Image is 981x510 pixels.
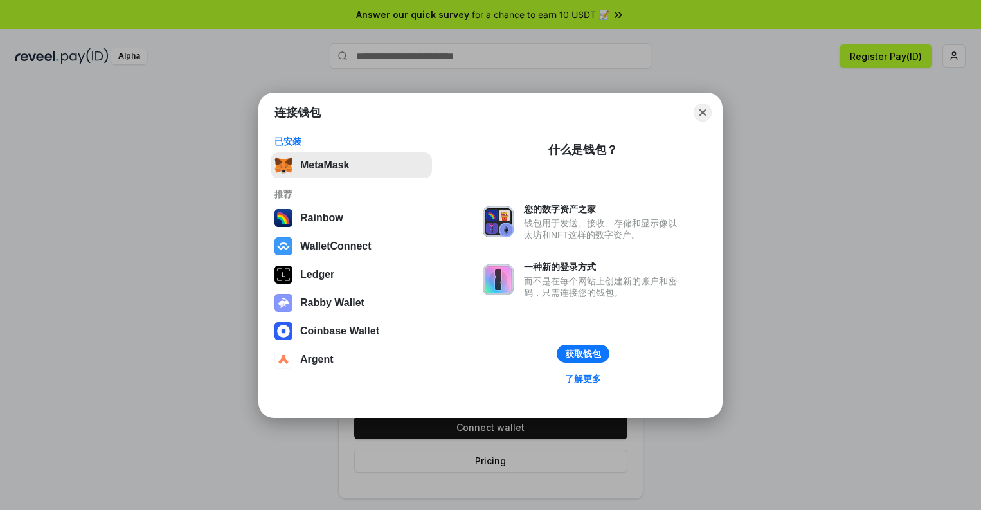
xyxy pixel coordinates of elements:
img: svg+xml,%3Csvg%20width%3D%22120%22%20height%3D%22120%22%20viewBox%3D%220%200%20120%20120%22%20fil... [274,209,292,227]
img: svg+xml,%3Csvg%20xmlns%3D%22http%3A%2F%2Fwww.w3.org%2F2000%2Fsvg%22%20fill%3D%22none%22%20viewBox... [274,294,292,312]
div: Rabby Wallet [300,297,364,309]
div: 什么是钱包？ [548,142,618,158]
button: Argent [271,347,432,372]
img: svg+xml,%3Csvg%20xmlns%3D%22http%3A%2F%2Fwww.w3.org%2F2000%2Fsvg%22%20fill%3D%22none%22%20viewBox... [483,264,514,295]
div: Argent [300,354,334,365]
img: svg+xml,%3Csvg%20width%3D%2228%22%20height%3D%2228%22%20viewBox%3D%220%200%2028%2028%22%20fill%3D... [274,322,292,340]
button: Rabby Wallet [271,290,432,316]
button: Close [694,104,712,122]
button: WalletConnect [271,233,432,259]
h1: 连接钱包 [274,105,321,120]
div: 获取钱包 [565,348,601,360]
div: 已安装 [274,136,428,147]
div: 钱包用于发送、接收、存储和显示像以太坊和NFT这样的数字资产。 [524,217,683,241]
img: svg+xml,%3Csvg%20xmlns%3D%22http%3A%2F%2Fwww.w3.org%2F2000%2Fsvg%22%20fill%3D%22none%22%20viewBox... [483,206,514,237]
div: 一种新的登录方式 [524,261,683,273]
div: Rainbow [300,212,343,224]
div: Coinbase Wallet [300,325,379,337]
div: 了解更多 [565,373,601,385]
a: 了解更多 [557,370,609,387]
div: 您的数字资产之家 [524,203,683,215]
div: 推荐 [274,188,428,200]
button: 获取钱包 [557,345,609,363]
img: svg+xml,%3Csvg%20width%3D%2228%22%20height%3D%2228%22%20viewBox%3D%220%200%2028%2028%22%20fill%3D... [274,351,292,369]
div: MetaMask [300,159,349,171]
div: Ledger [300,269,334,280]
div: 而不是在每个网站上创建新的账户和密码，只需连接您的钱包。 [524,275,683,298]
img: svg+xml,%3Csvg%20width%3D%2228%22%20height%3D%2228%22%20viewBox%3D%220%200%2028%2028%22%20fill%3D... [274,237,292,255]
button: MetaMask [271,152,432,178]
button: Ledger [271,262,432,287]
img: svg+xml,%3Csvg%20xmlns%3D%22http%3A%2F%2Fwww.w3.org%2F2000%2Fsvg%22%20width%3D%2228%22%20height%3... [274,266,292,284]
img: svg+xml,%3Csvg%20fill%3D%22none%22%20height%3D%2233%22%20viewBox%3D%220%200%2035%2033%22%20width%... [274,156,292,174]
button: Rainbow [271,205,432,231]
button: Coinbase Wallet [271,318,432,344]
div: WalletConnect [300,241,372,252]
